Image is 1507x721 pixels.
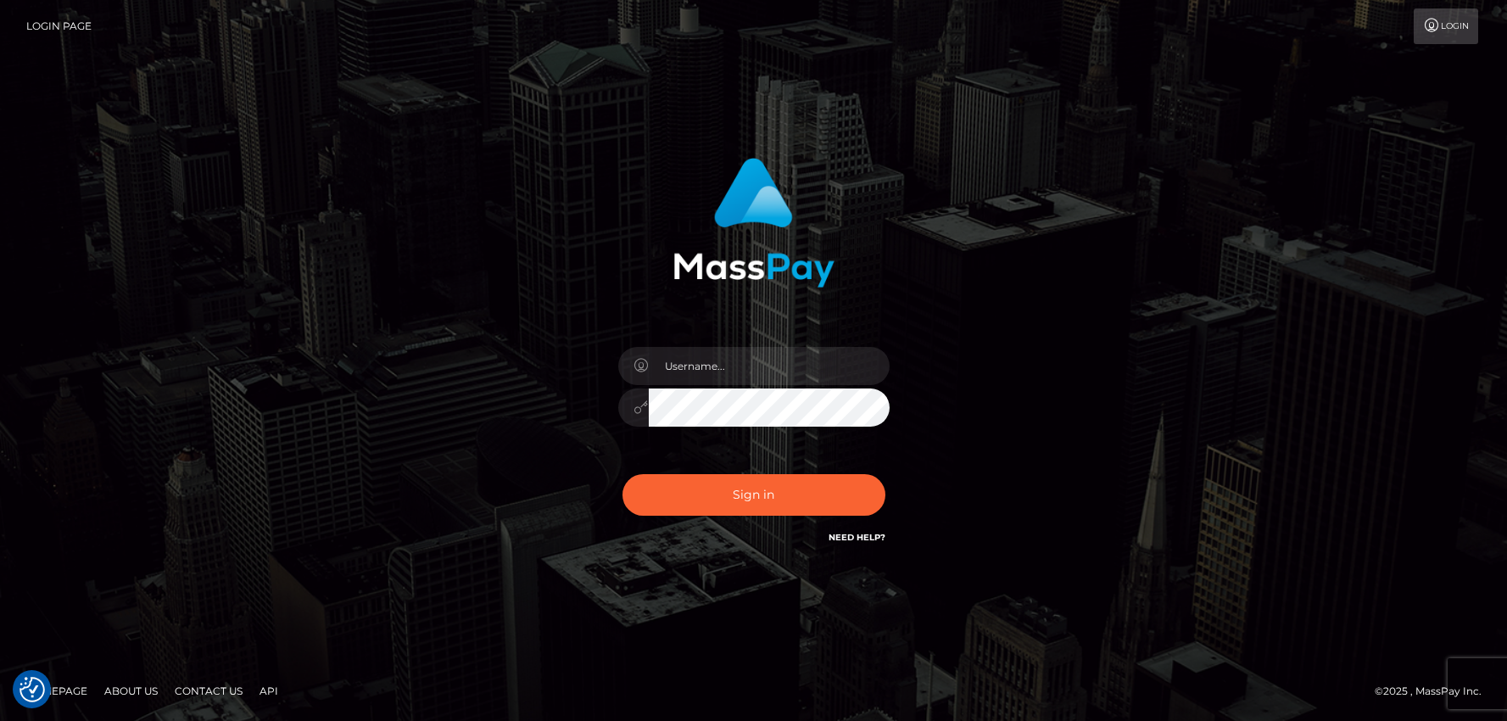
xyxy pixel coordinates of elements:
button: Sign in [622,474,885,516]
button: Consent Preferences [20,677,45,702]
a: Login [1414,8,1478,44]
a: Need Help? [829,532,885,543]
input: Username... [649,347,890,385]
a: API [253,678,285,704]
a: About Us [98,678,165,704]
a: Login Page [26,8,92,44]
a: Contact Us [168,678,249,704]
div: © 2025 , MassPay Inc. [1375,682,1494,701]
img: MassPay Login [673,158,834,288]
img: Revisit consent button [20,677,45,702]
a: Homepage [19,678,94,704]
